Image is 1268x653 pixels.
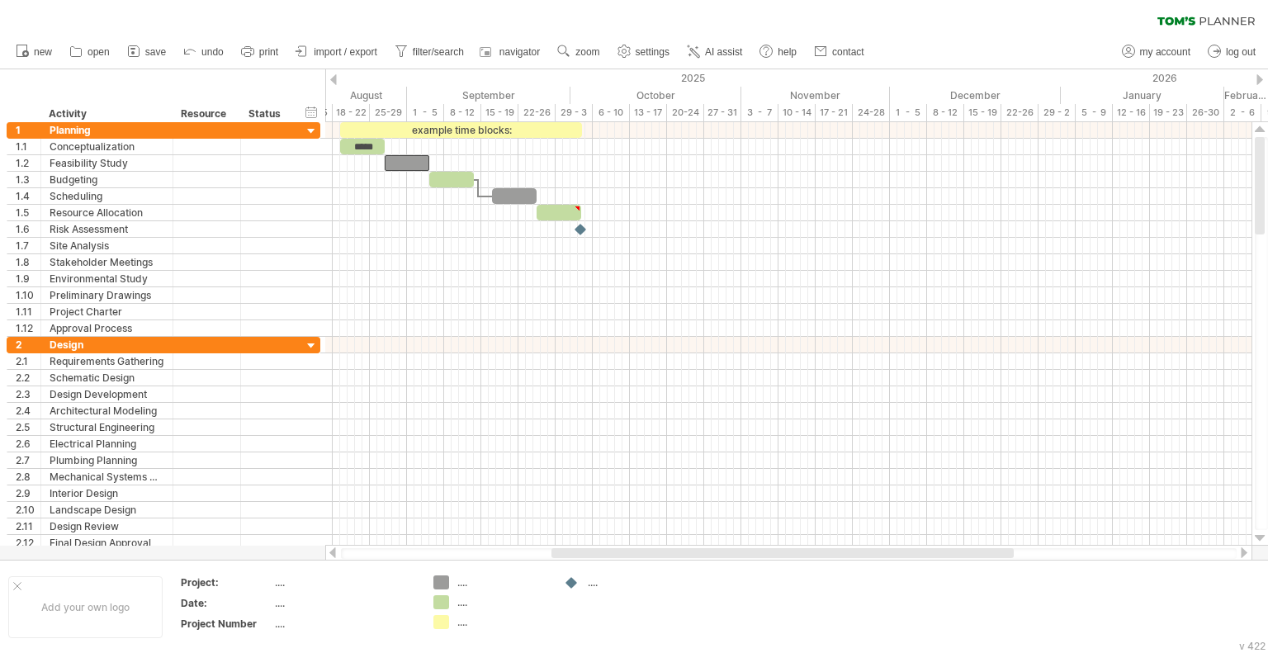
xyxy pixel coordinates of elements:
[16,370,40,386] div: 2.2
[457,575,547,589] div: ....
[667,104,704,121] div: 20-24
[444,104,481,121] div: 8 - 12
[65,41,115,63] a: open
[16,403,40,419] div: 2.4
[123,41,171,63] a: save
[275,617,414,631] div: ....
[251,87,407,104] div: August 2025
[741,87,890,104] div: November 2025
[477,41,545,63] a: navigator
[50,370,164,386] div: Schematic Design
[1001,104,1039,121] div: 22-26
[588,575,678,589] div: ....
[1076,104,1113,121] div: 5 - 9
[50,238,164,253] div: Site Analysis
[50,139,164,154] div: Conceptualization
[16,172,40,187] div: 1.3
[390,41,469,63] a: filter/search
[291,41,382,63] a: import / export
[16,287,40,303] div: 1.10
[499,46,540,58] span: navigator
[275,575,414,589] div: ....
[181,617,272,631] div: Project Number
[1061,87,1224,104] div: January 2026
[16,485,40,501] div: 2.9
[518,104,556,121] div: 22-26
[50,205,164,220] div: Resource Allocation
[50,287,164,303] div: Preliminary Drawings
[259,46,278,58] span: print
[12,41,57,63] a: new
[613,41,674,63] a: settings
[16,238,40,253] div: 1.7
[755,41,802,63] a: help
[50,254,164,270] div: Stakeholder Meetings
[50,155,164,171] div: Feasibility Study
[34,46,52,58] span: new
[50,122,164,138] div: Planning
[16,419,40,435] div: 2.5
[50,535,164,551] div: Final Design Approval
[50,403,164,419] div: Architectural Modeling
[50,386,164,402] div: Design Development
[16,155,40,171] div: 1.2
[50,320,164,336] div: Approval Process
[50,337,164,353] div: Design
[333,104,370,121] div: 18 - 22
[179,41,229,63] a: undo
[16,139,40,154] div: 1.1
[1039,104,1076,121] div: 29 - 2
[832,46,864,58] span: contact
[50,271,164,286] div: Environmental Study
[927,104,964,121] div: 8 - 12
[16,452,40,468] div: 2.7
[593,104,630,121] div: 6 - 10
[248,106,285,122] div: Status
[630,104,667,121] div: 13 - 17
[890,87,1061,104] div: December 2025
[810,41,869,63] a: contact
[853,104,890,121] div: 24-28
[457,615,547,629] div: ....
[1150,104,1187,121] div: 19 - 23
[964,104,1001,121] div: 15 - 19
[237,41,283,63] a: print
[16,518,40,534] div: 2.11
[1224,104,1261,121] div: 2 - 6
[890,104,927,121] div: 1 - 5
[370,104,407,121] div: 25-29
[16,205,40,220] div: 1.5
[275,596,414,610] div: ....
[683,41,747,63] a: AI assist
[16,254,40,270] div: 1.8
[88,46,110,58] span: open
[145,46,166,58] span: save
[636,46,669,58] span: settings
[575,46,599,58] span: zoom
[705,46,742,58] span: AI assist
[50,485,164,501] div: Interior Design
[413,46,464,58] span: filter/search
[1118,41,1195,63] a: my account
[778,46,797,58] span: help
[704,104,741,121] div: 27 - 31
[50,188,164,204] div: Scheduling
[1140,46,1190,58] span: my account
[1113,104,1150,121] div: 12 - 16
[556,104,593,121] div: 29 - 3
[314,46,377,58] span: import / export
[201,46,224,58] span: undo
[16,469,40,485] div: 2.8
[50,518,164,534] div: Design Review
[16,502,40,518] div: 2.10
[778,104,816,121] div: 10 - 14
[181,575,272,589] div: Project:
[553,41,604,63] a: zoom
[49,106,163,122] div: Activity
[50,353,164,369] div: Requirements Gathering
[16,353,40,369] div: 2.1
[816,104,853,121] div: 17 - 21
[8,576,163,638] div: Add your own logo
[1226,46,1256,58] span: log out
[16,188,40,204] div: 1.4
